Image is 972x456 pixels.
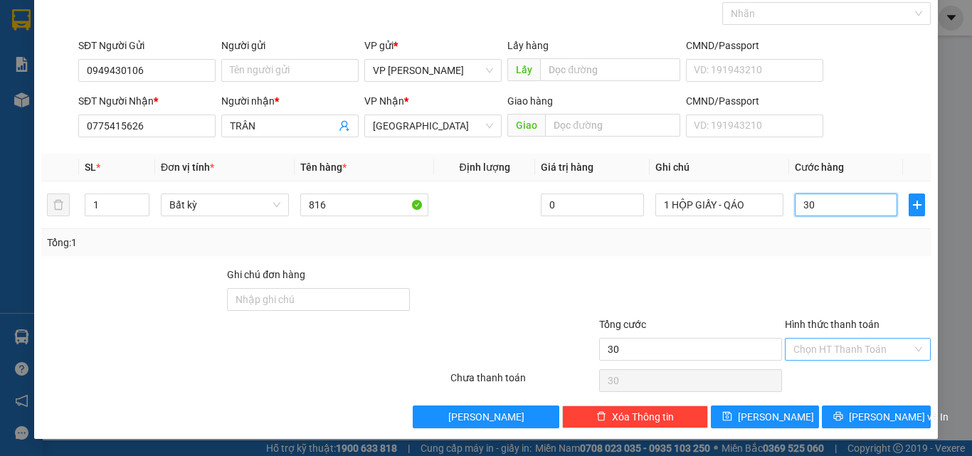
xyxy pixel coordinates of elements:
[545,114,680,137] input: Dọc đường
[795,161,844,173] span: Cước hàng
[507,40,549,51] span: Lấy hàng
[909,193,925,216] button: plus
[373,60,493,81] span: VP Phan Rí
[822,405,931,428] button: printer[PERSON_NAME] và In
[339,120,350,132] span: user-add
[449,370,598,395] div: Chưa thanh toán
[413,405,559,428] button: [PERSON_NAME]
[686,38,823,53] div: CMND/Passport
[507,114,545,137] span: Giao
[300,193,428,216] input: VD: Bàn, Ghế
[300,161,347,173] span: Tên hàng
[507,58,540,81] span: Lấy
[161,161,214,173] span: Đơn vị tính
[738,409,814,425] span: [PERSON_NAME]
[540,58,680,81] input: Dọc đường
[909,199,924,211] span: plus
[373,115,493,137] span: Sài Gòn
[849,409,949,425] span: [PERSON_NAME] và In
[459,161,509,173] span: Định lượng
[541,193,643,216] input: 0
[448,409,524,425] span: [PERSON_NAME]
[596,411,606,423] span: delete
[78,93,216,109] div: SĐT Người Nhận
[562,405,708,428] button: deleteXóa Thông tin
[541,161,593,173] span: Giá trị hàng
[227,288,410,311] input: Ghi chú đơn hàng
[221,38,359,53] div: Người gửi
[169,194,280,216] span: Bất kỳ
[599,319,646,330] span: Tổng cước
[221,93,359,109] div: Người nhận
[833,411,843,423] span: printer
[655,193,783,216] input: Ghi Chú
[650,154,789,181] th: Ghi chú
[507,95,553,107] span: Giao hàng
[722,411,732,423] span: save
[47,235,376,250] div: Tổng: 1
[85,161,96,173] span: SL
[364,38,502,53] div: VP gửi
[711,405,820,428] button: save[PERSON_NAME]
[785,319,879,330] label: Hình thức thanh toán
[612,409,674,425] span: Xóa Thông tin
[686,93,823,109] div: CMND/Passport
[47,193,70,216] button: delete
[227,269,305,280] label: Ghi chú đơn hàng
[78,38,216,53] div: SĐT Người Gửi
[364,95,404,107] span: VP Nhận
